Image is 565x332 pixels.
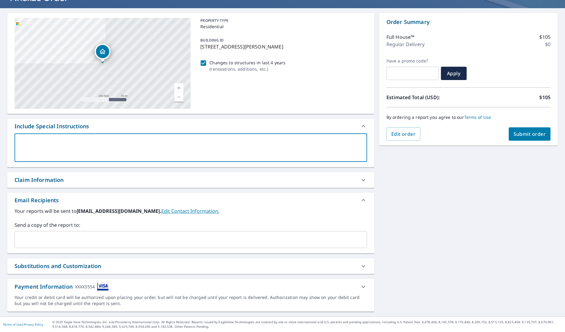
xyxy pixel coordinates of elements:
p: ( renovations, additions, etc. ) [209,66,285,72]
p: By ordering a report you agree to our [386,115,550,120]
div: Payment Information [15,283,109,291]
p: $105 [539,94,550,101]
img: cardImage [97,283,109,291]
div: Email Recipients [7,193,374,207]
div: Dropped pin, building 1, Residential property, 112507 W Scott Ln Chaska, MN 55318 [95,44,110,62]
b: [EMAIL_ADDRESS][DOMAIN_NAME]. [77,208,161,214]
div: Include Special Instructions [15,122,89,130]
div: Your credit or debit card will be authorized upon placing your order, but will not be charged unt... [15,294,367,307]
p: | [3,323,43,326]
a: Terms of Use [3,322,22,327]
a: Terms of Use [464,114,491,120]
button: Apply [441,67,467,80]
div: Include Special Instructions [7,119,374,133]
p: Regular Delivery [386,41,425,48]
span: Apply [446,70,462,77]
a: Privacy Policy [24,322,43,327]
p: [STREET_ADDRESS][PERSON_NAME] [200,43,364,50]
div: Substitutions and Customization [7,258,374,274]
span: Edit order [391,131,416,137]
label: Your reports will be sent to [15,207,367,215]
p: Full House™ [386,33,415,41]
p: $105 [539,33,550,41]
div: Email Recipients [15,196,59,204]
p: Estimated Total (USD): [386,94,468,101]
p: PROPERTY TYPE [200,18,364,23]
a: Current Level 17, Zoom In [174,83,183,92]
p: Changes to structures in last 4 years [209,59,285,66]
p: BUILDING ID [200,38,224,43]
p: © 2025 Eagle View Technologies, Inc. and Pictometry International Corp. All Rights Reserved. Repo... [52,320,562,329]
span: Submit order [514,131,546,137]
button: Submit order [509,127,551,141]
a: Current Level 17, Zoom Out [174,92,183,102]
button: Edit order [386,127,421,141]
div: Claim Information [15,176,64,184]
p: Residential [200,23,364,30]
label: Have a promo code? [386,58,439,64]
p: $0 [545,41,550,48]
div: XXXX3554 [75,283,95,291]
div: Claim Information [7,172,374,188]
p: Order Summary [386,18,550,26]
label: Send a copy of the report to: [15,221,367,229]
a: EditContactInfo [161,208,219,214]
div: Substitutions and Customization [15,262,101,270]
div: Payment InformationXXXX3554cardImage [7,279,374,294]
